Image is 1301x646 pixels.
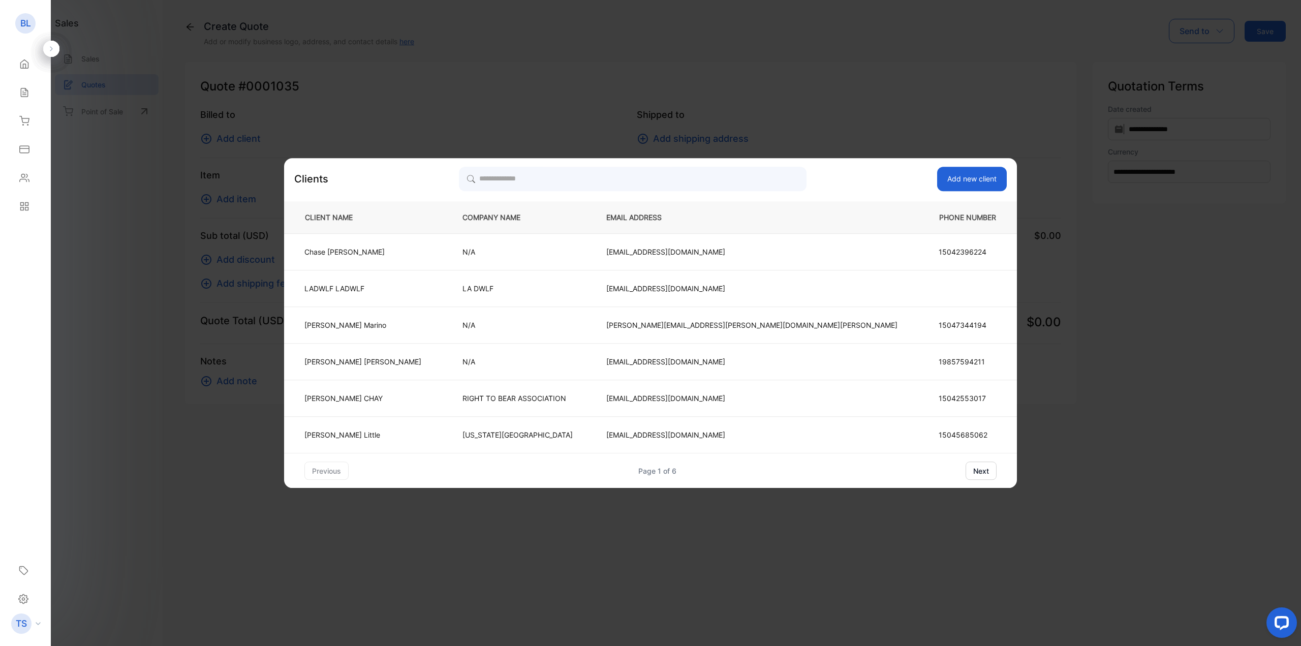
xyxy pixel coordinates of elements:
[462,283,573,294] p: LA DWLF
[462,393,573,404] p: RIGHT TO BEAR ASSOCIATION
[304,247,421,257] p: Chase [PERSON_NAME]
[939,320,997,330] p: 15047344194
[939,247,997,257] p: 15042396224
[301,212,429,223] p: CLIENT NAME
[462,247,573,257] p: N/A
[937,167,1007,191] button: Add new client
[606,320,897,330] p: [PERSON_NAME][EMAIL_ADDRESS][PERSON_NAME][DOMAIN_NAME][PERSON_NAME]
[304,320,421,330] p: [PERSON_NAME] Marino
[304,462,349,480] button: previous
[606,429,897,440] p: [EMAIL_ADDRESS][DOMAIN_NAME]
[939,429,997,440] p: 15045685062
[16,617,27,630] p: TS
[606,393,897,404] p: [EMAIL_ADDRESS][DOMAIN_NAME]
[931,212,1000,223] p: PHONE NUMBER
[606,283,897,294] p: [EMAIL_ADDRESS][DOMAIN_NAME]
[966,462,997,480] button: next
[606,212,897,223] p: EMAIL ADDRESS
[462,429,573,440] p: [US_STATE][GEOGRAPHIC_DATA]
[638,466,676,476] div: Page 1 of 6
[294,171,328,187] p: Clients
[939,356,997,367] p: 19857594211
[304,429,421,440] p: [PERSON_NAME] Little
[1258,603,1301,646] iframe: LiveChat chat widget
[20,17,31,30] p: BL
[606,247,897,257] p: [EMAIL_ADDRESS][DOMAIN_NAME]
[606,356,897,367] p: [EMAIL_ADDRESS][DOMAIN_NAME]
[462,356,573,367] p: N/A
[304,283,421,294] p: LADWLF LADWLF
[462,320,573,330] p: N/A
[304,356,421,367] p: [PERSON_NAME] [PERSON_NAME]
[462,212,573,223] p: COMPANY NAME
[304,393,421,404] p: [PERSON_NAME] CHAY
[939,393,997,404] p: 15042553017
